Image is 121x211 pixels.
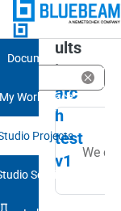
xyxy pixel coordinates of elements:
div: Documents [7,50,65,66]
div: Clear search [78,68,104,87]
span: search test v1 [55,61,85,171]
